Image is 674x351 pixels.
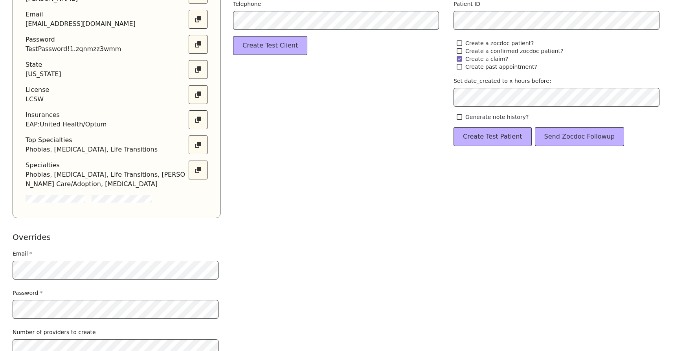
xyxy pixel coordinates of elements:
button: Send Zocdoc Followup [535,127,624,146]
button: Create Test Client [233,36,307,55]
div: [US_STATE] [26,69,61,79]
button: Copy text [189,35,208,54]
div: Specialties [26,161,189,170]
div: Top Specialties [26,135,158,145]
span: Create a claim? [465,55,508,63]
button: Copy text [189,85,208,104]
div: LCSW [26,95,49,104]
span: Create a zocdoc patient? [465,39,534,47]
label: Email [13,250,32,258]
button: Copy text [189,10,208,29]
div: Phobias, [MEDICAL_DATA], Life Transitions [26,145,158,154]
div: State [26,60,61,69]
div: Overrides [13,231,220,243]
div: Phobias, [MEDICAL_DATA], Life Transitions, [PERSON_NAME] Care/Adoption, [MEDICAL_DATA] [26,170,189,189]
div: License [26,85,49,95]
button: Copy text [189,161,208,179]
button: Copy text [189,110,208,129]
div: Insurances [26,110,107,120]
div: EAP:United Health/Optum [26,120,107,129]
div: TestPassword!1.zqnmzz3wmm [26,44,121,54]
div: Email [26,10,136,19]
span: Generate note history? [465,113,529,121]
label: Number of providers to create [13,328,96,336]
span: Create a confirmed zocdoc patient? [465,47,564,55]
div: [EMAIL_ADDRESS][DOMAIN_NAME] [26,19,136,29]
button: Copy text [189,135,208,154]
button: Create Test Patient [454,127,532,146]
button: Copy text [189,60,208,79]
label: Password [13,289,42,297]
div: Password [26,35,121,44]
span: Create past appointment? [465,63,537,71]
label: Set date_created to x hours before: [454,77,551,85]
